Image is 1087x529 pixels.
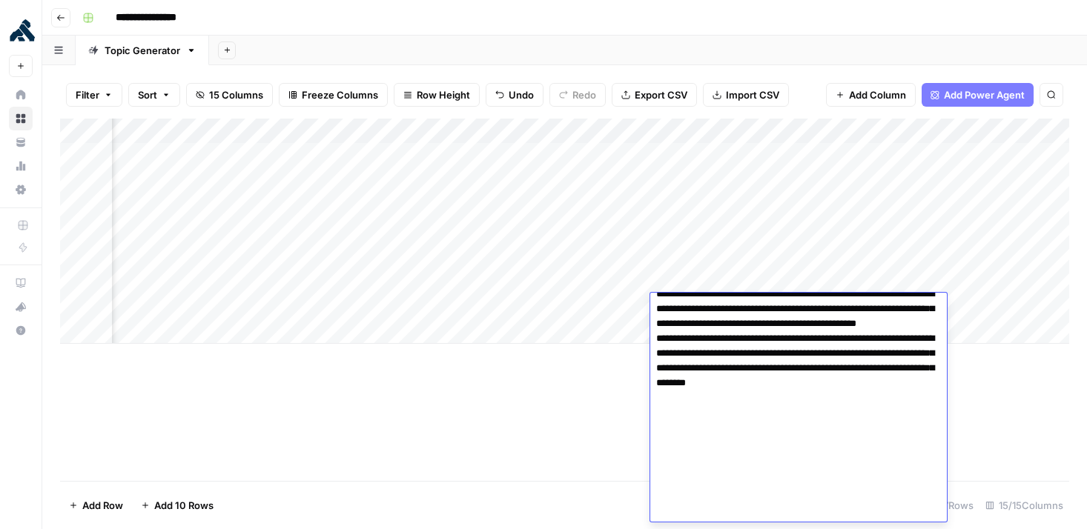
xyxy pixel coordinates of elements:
[922,83,1034,107] button: Add Power Agent
[703,83,789,107] button: Import CSV
[849,87,906,102] span: Add Column
[826,83,916,107] button: Add Column
[9,295,33,319] button: What's new?
[486,83,543,107] button: Undo
[726,87,779,102] span: Import CSV
[209,87,263,102] span: 15 Columns
[60,493,132,517] button: Add Row
[417,87,470,102] span: Row Height
[105,43,180,58] div: Topic Generator
[186,83,273,107] button: 15 Columns
[944,87,1025,102] span: Add Power Agent
[9,83,33,107] a: Home
[635,87,687,102] span: Export CSV
[302,87,378,102] span: Freeze Columns
[9,319,33,342] button: Help + Support
[612,83,697,107] button: Export CSV
[154,498,214,513] span: Add 10 Rows
[279,83,388,107] button: Freeze Columns
[924,493,979,517] div: 7 Rows
[128,83,180,107] button: Sort
[9,154,33,178] a: Usage
[9,271,33,295] a: AirOps Academy
[9,107,33,130] a: Browse
[132,493,222,517] button: Add 10 Rows
[138,87,157,102] span: Sort
[549,83,606,107] button: Redo
[76,36,209,65] a: Topic Generator
[509,87,534,102] span: Undo
[394,83,480,107] button: Row Height
[9,12,33,49] button: Workspace: Kong
[82,498,123,513] span: Add Row
[572,87,596,102] span: Redo
[979,493,1069,517] div: 15/15 Columns
[10,296,32,318] div: What's new?
[9,17,36,44] img: Kong Logo
[66,83,122,107] button: Filter
[76,87,99,102] span: Filter
[9,130,33,154] a: Your Data
[9,178,33,202] a: Settings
